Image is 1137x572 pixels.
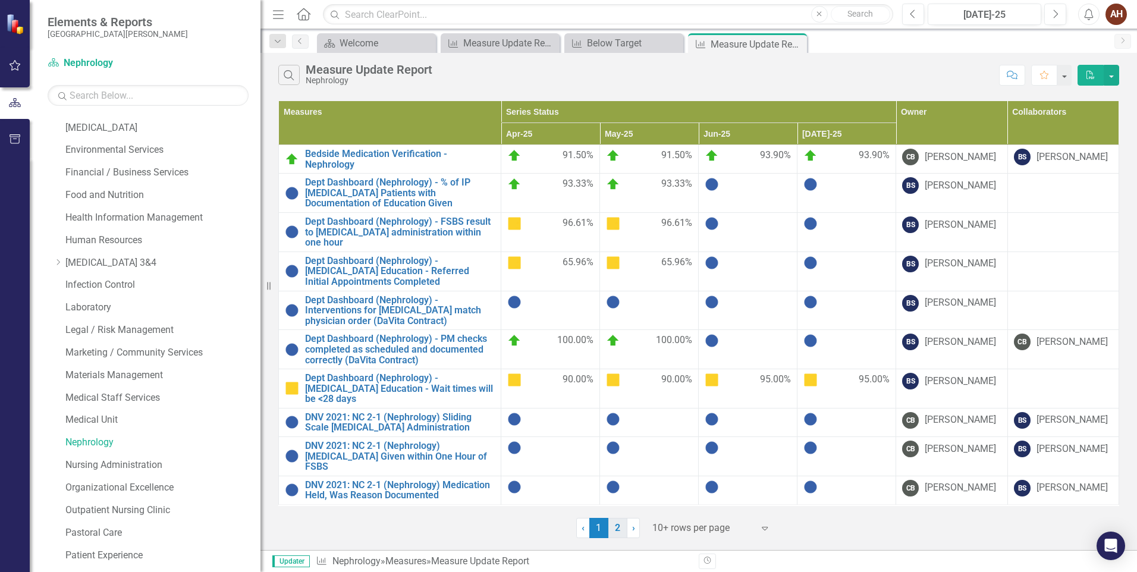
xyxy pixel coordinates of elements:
a: [MEDICAL_DATA] 3&4 [65,256,260,270]
img: Caution [606,373,620,387]
span: 93.33% [661,177,692,191]
div: BS [902,216,919,233]
img: No Information [507,412,522,426]
span: ‹ [582,522,585,533]
span: 95.00% [859,373,890,387]
td: Double-Click to Edit Right Click for Context Menu [279,145,501,174]
img: No Information [285,449,299,463]
td: Double-Click to Edit Right Click for Context Menu [279,330,501,369]
button: Search [831,6,890,23]
a: Organizational Excellence [65,481,260,495]
img: Caution [803,373,818,387]
span: 93.90% [760,149,791,163]
img: No Information [285,303,299,318]
a: Legal / Risk Management [65,323,260,337]
input: Search ClearPoint... [323,4,893,25]
a: Dept Dashboard (Nephrology) - [MEDICAL_DATA] Education - Wait times will be <28 days [305,373,495,404]
span: 65.96% [661,256,692,270]
a: Dept Dashboard (Nephrology) - FSBS result to [MEDICAL_DATA] administration within one hour [305,216,495,248]
div: BS [902,295,919,312]
div: [PERSON_NAME] [925,481,996,495]
div: Below Target [587,36,680,51]
a: 2 [608,518,627,538]
img: ClearPoint Strategy [6,14,27,34]
a: Nephrology [332,555,381,567]
span: 96.61% [661,216,692,231]
img: No Information [705,216,719,231]
img: Caution [606,256,620,270]
img: No Information [606,295,620,309]
span: 65.96% [563,256,593,270]
span: 90.00% [661,373,692,387]
span: 93.90% [859,149,890,163]
div: CB [902,441,919,457]
img: Caution [606,216,620,231]
img: On Target [606,334,620,348]
img: No Information [705,177,719,191]
div: [PERSON_NAME] [925,218,996,232]
a: Patient Experience [65,549,260,562]
img: No Information [803,480,818,494]
a: Nursing Administration [65,458,260,472]
a: Medical Staff Services [65,391,260,405]
td: Double-Click to Edit Right Click for Context Menu [279,369,501,408]
div: Measure Update Report [306,63,432,76]
img: No Information [285,415,299,429]
div: CB [1014,334,1031,350]
div: [PERSON_NAME] [925,413,996,427]
span: Elements & Reports [48,15,188,29]
a: Human Resources [65,234,260,247]
div: [PERSON_NAME] [925,150,996,164]
a: [MEDICAL_DATA] [65,121,260,135]
small: [GEOGRAPHIC_DATA][PERSON_NAME] [48,29,188,39]
span: 91.50% [661,149,692,163]
img: No Information [606,480,620,494]
a: Welcome [320,36,433,51]
img: Caution [507,373,522,387]
img: No Information [285,483,299,497]
img: No Information [803,334,818,348]
a: Health Information Management [65,211,260,225]
img: No Information [285,225,299,239]
img: No Information [285,264,299,278]
div: AH [1105,4,1127,25]
img: No Information [803,256,818,270]
img: On Target [705,149,719,163]
span: 100.00% [656,334,692,348]
div: [PERSON_NAME] [1037,150,1108,164]
button: [DATE]-25 [928,4,1041,25]
div: Open Intercom Messenger [1097,532,1125,560]
div: [PERSON_NAME] [1037,481,1108,495]
a: DNV 2021: NC 2-1 (Nephrology) Medication Held, Was Reason Documented [305,480,495,501]
img: No Information [803,441,818,455]
img: Caution [705,373,719,387]
span: Search [847,9,873,18]
div: CB [902,412,919,429]
div: BS [1014,480,1031,496]
div: [PERSON_NAME] [925,179,996,193]
div: [PERSON_NAME] [1037,413,1108,427]
div: BS [902,373,919,389]
div: [PERSON_NAME] [925,296,996,310]
td: Double-Click to Edit Right Click for Context Menu [279,476,501,504]
a: DNV 2021: NC 2-1 (Nephrology) [MEDICAL_DATA] Given within One Hour of FSBS [305,441,495,472]
img: On Target [606,177,620,191]
img: No Information [606,441,620,455]
td: Double-Click to Edit Right Click for Context Menu [279,291,501,330]
div: BS [902,256,919,272]
img: No Information [803,216,818,231]
img: No Information [507,295,522,309]
a: Measures [385,555,426,567]
span: 91.50% [563,149,593,163]
td: Double-Click to Edit Right Click for Context Menu [279,174,501,213]
img: No Information [705,480,719,494]
a: Measure Update Report [444,36,557,51]
td: Double-Click to Edit Right Click for Context Menu [279,252,501,291]
a: Infection Control [65,278,260,292]
img: On Target [803,149,818,163]
div: Measure Update Report [463,36,557,51]
img: No Information [705,412,719,426]
div: [PERSON_NAME] [1037,442,1108,456]
td: Double-Click to Edit Right Click for Context Menu [279,212,501,252]
a: Laboratory [65,301,260,315]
